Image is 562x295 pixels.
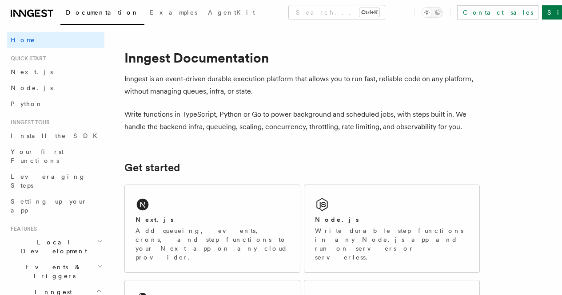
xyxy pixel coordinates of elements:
[150,9,197,16] span: Examples
[315,226,469,262] p: Write durable step functions in any Node.js app and run on servers or serverless.
[136,215,174,224] h2: Next.js
[124,108,480,133] p: Write functions in TypeScript, Python or Go to power background and scheduled jobs, with steps bu...
[7,64,104,80] a: Next.js
[7,193,104,218] a: Setting up your app
[203,3,260,24] a: AgentKit
[11,68,53,75] span: Next.js
[60,3,144,25] a: Documentation
[7,128,104,144] a: Install the SDK
[7,263,97,280] span: Events & Triggers
[7,225,37,232] span: Features
[11,148,64,164] span: Your first Functions
[7,96,104,112] a: Python
[11,100,43,107] span: Python
[315,215,359,224] h2: Node.js
[7,234,104,259] button: Local Development
[7,238,97,256] span: Local Development
[11,132,103,139] span: Install the SDK
[144,3,203,24] a: Examples
[11,84,53,91] span: Node.js
[7,259,104,284] button: Events & Triggers
[7,32,104,48] a: Home
[422,7,443,18] button: Toggle dark mode
[304,185,480,273] a: Node.jsWrite durable step functions in any Node.js app and run on servers or serverless.
[124,73,480,98] p: Inngest is an event-driven durable execution platform that allows you to run fast, reliable code ...
[11,173,86,189] span: Leveraging Steps
[124,161,180,174] a: Get started
[66,9,139,16] span: Documentation
[11,198,87,214] span: Setting up your app
[7,144,104,169] a: Your first Functions
[7,80,104,96] a: Node.js
[457,5,538,20] a: Contact sales
[124,185,300,273] a: Next.jsAdd queueing, events, crons, and step functions to your Next app on any cloud provider.
[7,169,104,193] a: Leveraging Steps
[289,5,385,20] button: Search...Ctrl+K
[359,8,379,17] kbd: Ctrl+K
[11,35,36,44] span: Home
[7,119,50,126] span: Inngest tour
[136,226,289,262] p: Add queueing, events, crons, and step functions to your Next app on any cloud provider.
[124,50,480,66] h1: Inngest Documentation
[208,9,255,16] span: AgentKit
[7,55,46,62] span: Quick start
